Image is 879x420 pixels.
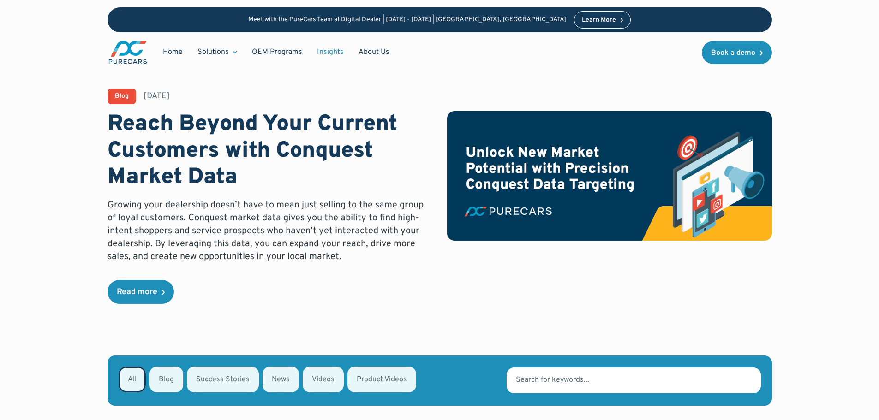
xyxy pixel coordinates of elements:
[108,40,148,65] img: purecars logo
[108,355,772,406] form: Email Form
[310,43,351,61] a: Insights
[711,49,755,57] div: Book a demo
[245,43,310,61] a: OEM Programs
[108,112,432,191] h1: Reach Beyond Your Current Customers with Conquest Market Data
[155,43,190,61] a: Home
[582,17,616,24] div: Learn More
[197,47,229,57] div: Solutions
[115,93,129,100] div: Blog
[351,43,397,61] a: About Us
[144,90,170,102] div: [DATE]
[190,43,245,61] div: Solutions
[117,288,157,296] div: Read more
[108,199,432,263] p: Growing your dealership doesn’t have to mean just selling to the same group of loyal customers. C...
[248,16,567,24] p: Meet with the PureCars Team at Digital Dealer | [DATE] - [DATE] | [GEOGRAPHIC_DATA], [GEOGRAPHIC_...
[574,11,631,29] a: Learn More
[108,280,174,304] a: Read more
[108,40,148,65] a: main
[702,41,772,64] a: Book a demo
[507,367,760,393] input: Search for keywords...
